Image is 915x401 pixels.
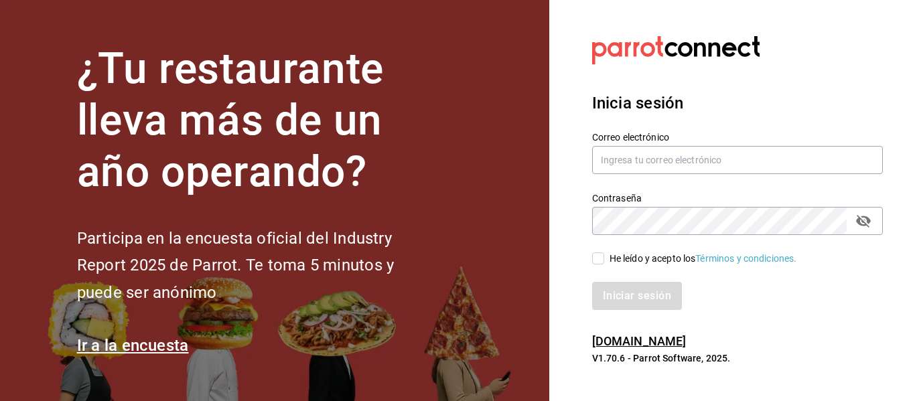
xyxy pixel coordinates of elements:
label: Contraseña [592,193,883,203]
a: [DOMAIN_NAME] [592,334,687,348]
label: Correo electrónico [592,133,883,142]
a: Ir a la encuesta [77,336,189,355]
h2: Participa en la encuesta oficial del Industry Report 2025 de Parrot. Te toma 5 minutos y puede se... [77,225,439,307]
h1: ¿Tu restaurante lleva más de un año operando? [77,44,439,197]
a: Términos y condiciones. [695,253,796,264]
div: He leído y acepto los [610,252,797,266]
input: Ingresa tu correo electrónico [592,146,883,174]
button: passwordField [852,210,875,232]
p: V1.70.6 - Parrot Software, 2025. [592,351,883,365]
h3: Inicia sesión [592,91,883,115]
